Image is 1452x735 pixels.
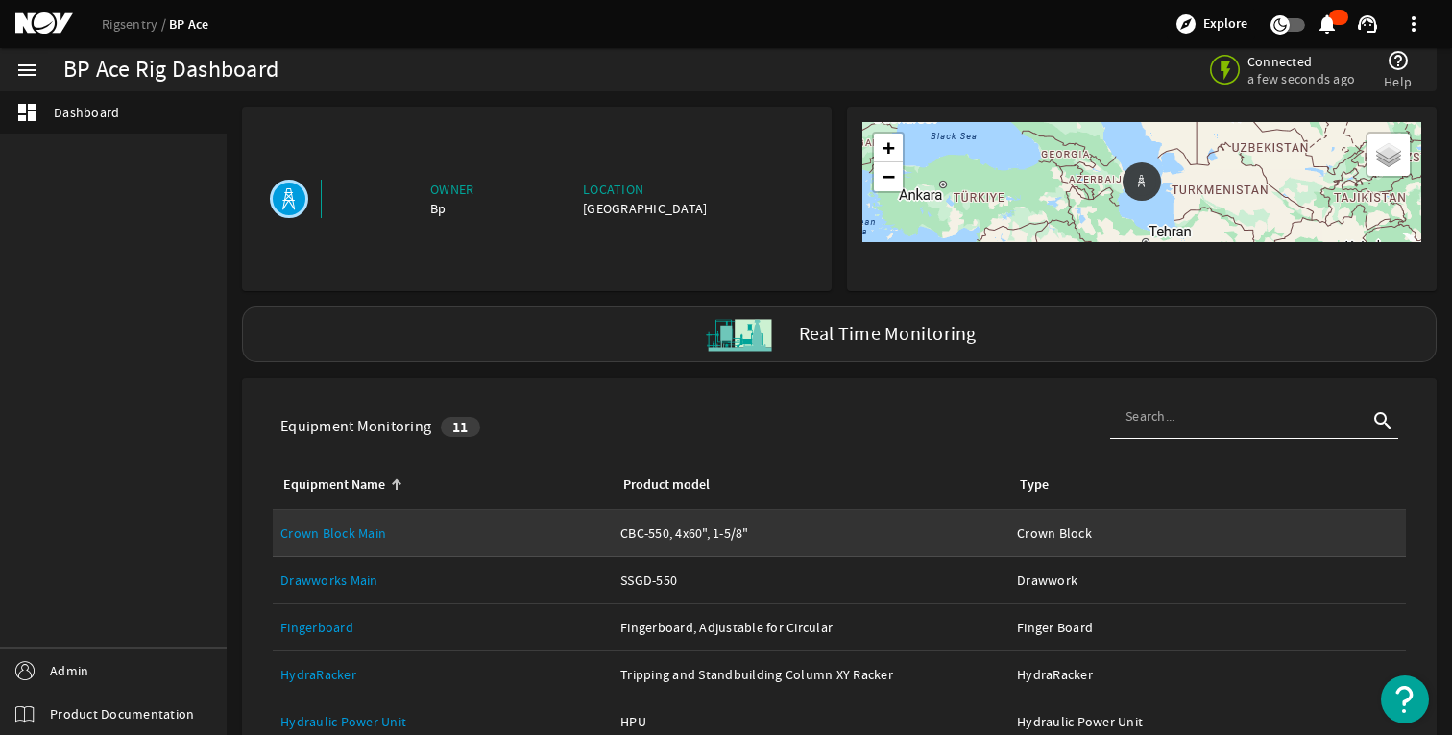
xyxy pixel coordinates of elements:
a: Zoom out [874,162,903,191]
div: BP Ace Rig Dashboard [63,61,278,80]
a: Crown Block Main [280,525,386,542]
div: Fingerboard, Adjustable for Circular [620,618,1002,637]
a: CBC-550, 4x60", 1-5/8" [620,510,1002,556]
button: Open Resource Center [1381,675,1429,723]
mat-icon: menu [15,59,38,82]
a: Fingerboard [280,619,353,636]
div: Hydraulic Power Unit [1017,712,1398,731]
a: Drawworks Main [280,572,378,589]
a: Fingerboard [280,604,605,650]
div: Location [583,180,707,199]
a: Crown Block Main [280,510,605,556]
input: Search... [1125,406,1367,426]
mat-icon: support_agent [1356,12,1379,36]
div: Owner [430,180,473,199]
div: Equipment Monitoring [280,417,431,436]
span: Connected [1247,53,1355,70]
span: − [883,164,896,188]
span: a few seconds ago [1247,70,1355,87]
a: SSGD-550 [620,557,1002,603]
a: Real Time Monitoring [234,306,1444,362]
div: 11 [441,417,480,437]
a: Zoom in [874,134,903,162]
a: BP Ace [169,15,209,34]
a: Drawworks Main [280,557,605,603]
div: Type [1020,475,1049,496]
label: Real Time Monitoring [799,325,977,345]
a: Fingerboard, Adjustable for Circular [620,604,1002,650]
div: Equipment Name [280,475,597,496]
mat-icon: explore [1174,12,1198,36]
div: HydraRacker [1017,665,1398,684]
div: Product model [623,475,710,496]
div: Tripping and Standbuilding Column XY Racker [620,665,1002,684]
div: Bp [430,199,473,218]
span: Admin [50,661,88,680]
a: Drawwork [1017,557,1398,603]
a: HydraRacker [280,666,356,683]
a: HydraRacker [1017,651,1398,698]
span: Explore [1203,14,1247,34]
div: Equipment Name [283,475,385,496]
div: CBC-550, 4x60", 1-5/8" [620,524,1002,543]
span: Product Documentation [50,704,194,723]
mat-icon: notifications [1316,12,1339,36]
div: Product model [620,475,994,496]
a: Finger Board [1017,604,1398,650]
div: HPU [620,712,1002,731]
img: Skid.svg [703,299,775,371]
a: Crown Block [1017,510,1398,556]
div: Drawwork [1017,571,1398,590]
span: Dashboard [54,103,119,122]
mat-icon: dashboard [15,101,38,124]
span: Help [1384,72,1412,91]
a: Layers [1367,134,1410,176]
button: Explore [1167,9,1255,39]
div: Crown Block [1017,524,1398,543]
div: [GEOGRAPHIC_DATA] [583,199,707,218]
div: Type [1017,475,1391,496]
a: HydraRacker [280,651,605,698]
div: SSGD-550 [620,571,1002,590]
mat-icon: help_outline [1387,49,1410,72]
button: more_vert [1391,1,1437,47]
a: Rigsentry [102,15,169,33]
a: Hydraulic Power Unit [280,713,406,730]
a: Tripping and Standbuilding Column XY Racker [620,651,1002,698]
i: search [1371,409,1394,432]
span: + [883,135,896,159]
div: Finger Board [1017,618,1398,637]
